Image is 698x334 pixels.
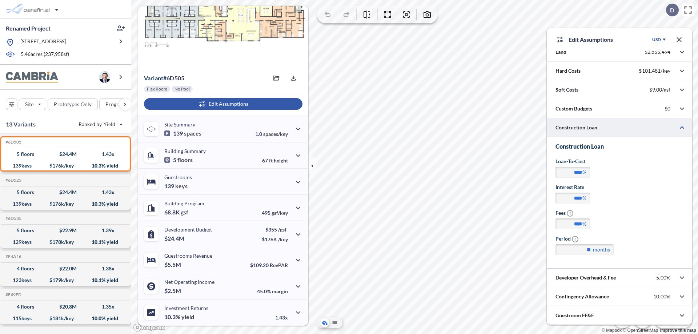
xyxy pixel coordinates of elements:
[255,131,288,137] p: 1.0
[569,35,613,44] p: Edit Assumptions
[653,293,670,300] p: 10.00%
[593,246,610,253] label: months
[555,48,566,56] p: Land
[144,75,163,81] span: Variant
[555,209,573,217] label: Fees
[275,314,288,321] p: 1.43x
[269,157,273,164] span: ft
[144,98,302,110] button: Edit Assumptions
[21,51,69,59] p: 5.46 acres ( 237,958 sf)
[177,156,193,164] span: floors
[567,210,573,217] span: ?
[262,236,288,242] p: $176K
[572,236,578,242] span: ?
[164,200,204,206] p: Building Program
[164,156,193,164] p: 5
[623,328,658,333] a: OpenStreetMap
[330,318,339,327] button: Site Plan
[174,86,190,92] p: No Pool
[262,210,288,216] p: 495
[164,287,182,294] p: $2.5M
[144,75,184,82] p: # 6d505
[133,323,165,332] a: Mapbox homepage
[270,262,288,268] span: RevPAR
[274,157,288,164] span: height
[272,210,288,216] span: gsf/key
[4,140,21,145] h5: Click to copy the code
[555,158,585,165] label: Loan-to-Cost
[73,118,127,130] button: Ranked by Yield
[164,235,185,242] p: $24.4M
[665,105,670,112] p: $0
[639,68,670,74] p: $101,481/key
[164,261,182,268] p: $5.5M
[181,313,194,321] span: yield
[555,86,578,93] p: Soft Costs
[555,184,584,191] label: Interest Rate
[4,254,21,259] h5: Click to copy the code
[262,157,288,164] p: 67
[164,148,206,154] p: Building Summary
[320,318,329,327] button: Aerial View
[164,279,214,285] p: Net Operating Income
[6,120,36,129] p: 13 Variants
[99,71,111,83] img: user logo
[164,182,188,190] p: 139
[164,174,192,180] p: Guestrooms
[147,86,167,92] p: Flex Room
[48,98,98,110] button: Prototypes Only
[54,101,92,108] p: Prototypes Only
[670,7,674,13] p: D
[20,38,66,47] p: [STREET_ADDRESS]
[602,328,622,333] a: Mapbox
[105,101,126,108] p: Program
[555,274,616,281] p: Developer Overhead & Fee
[164,121,195,128] p: Site Summary
[555,143,683,150] h3: Construction Loan
[555,312,594,319] p: Guestroom FF&E
[278,236,288,242] span: /key
[104,121,116,128] span: Yield
[257,288,288,294] p: 45.0%
[555,67,581,75] p: Hard Costs
[555,235,578,242] label: Period
[19,98,46,110] button: Site
[582,220,586,228] label: %
[164,226,212,233] p: Development Budget
[4,178,21,183] h5: Click to copy the code
[250,262,288,268] p: $109.20
[164,305,208,311] p: Investment Returns
[25,101,33,108] p: Site
[656,274,670,281] p: 5.00%
[6,72,58,83] img: BrandImage
[649,86,670,93] p: $9.00/gsf
[4,292,21,297] h5: Click to copy the code
[262,226,288,233] p: $355
[278,226,286,233] span: /gsf
[660,328,696,333] a: Improve this map
[582,194,586,202] label: %
[164,130,201,137] p: 139
[99,98,139,110] button: Program
[272,288,288,294] span: margin
[184,130,201,137] span: spaces
[4,216,21,221] h5: Click to copy the code
[645,49,670,55] p: $2,855,494
[164,209,188,216] p: 68.8K
[6,24,51,32] p: Renamed Project
[164,313,194,321] p: 10.3%
[164,253,212,259] p: Guestrooms Revenue
[582,169,586,176] label: %
[181,209,188,216] span: gsf
[555,293,609,300] p: Contingency Allowance
[555,105,592,112] p: Custom Budgets
[263,131,288,137] span: spaces/key
[175,182,188,190] span: keys
[652,37,661,43] div: USD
